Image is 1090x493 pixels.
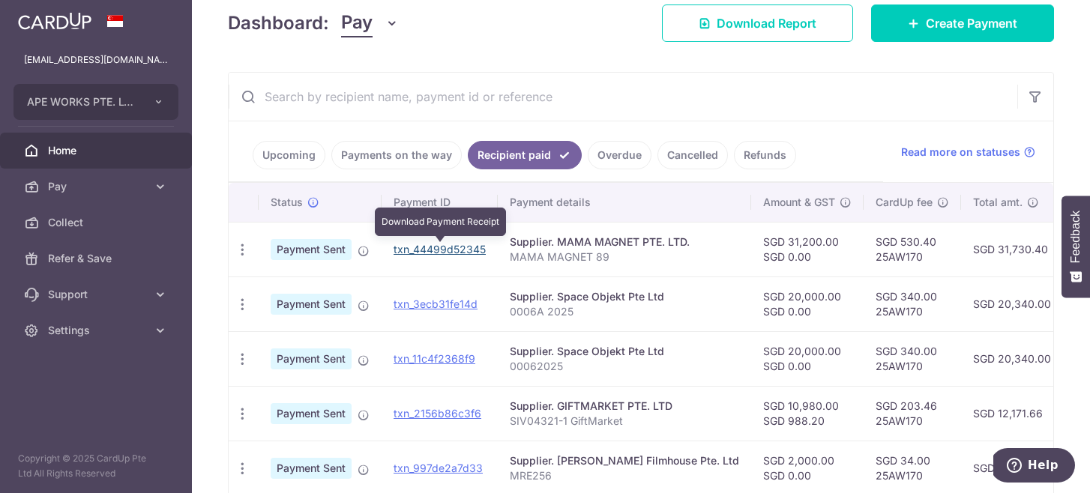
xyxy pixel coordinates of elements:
[510,235,739,249] div: Supplier. MAMA MAGNET PTE. LTD.
[510,304,739,319] p: 0006A 2025
[751,331,864,386] td: SGD 20,000.00 SGD 0.00
[394,297,478,310] a: txn_3ecb31fe14d
[375,208,506,236] div: Download Payment Receipt
[871,4,1054,42] a: Create Payment
[271,294,352,315] span: Payment Sent
[229,73,1017,121] input: Search by recipient name, payment id or reference
[394,407,481,420] a: txn_2156b86c3f6
[961,276,1063,331] td: SGD 20,340.00
[864,276,961,331] td: SGD 340.00 25AW170
[27,94,138,109] span: APE WORKS PTE. LTD.
[271,458,352,479] span: Payment Sent
[510,289,739,304] div: Supplier. Space Objekt Pte Ltd
[498,183,751,222] th: Payment details
[341,9,399,37] button: Pay
[901,145,1035,160] a: Read more on statuses
[876,195,933,210] span: CardUp fee
[271,403,352,424] span: Payment Sent
[1069,211,1083,263] span: Feedback
[901,145,1020,160] span: Read more on statuses
[657,141,728,169] a: Cancelled
[48,143,147,158] span: Home
[394,243,486,255] a: txn_44499d52345
[382,183,498,222] th: Payment ID
[961,386,1063,441] td: SGD 12,171.66
[394,352,475,365] a: txn_11c4f2368f9
[271,348,352,369] span: Payment Sent
[228,10,329,37] h4: Dashboard:
[394,462,483,474] a: txn_997de2a7d33
[510,414,739,429] p: SIV04321-1 GiftMarket
[510,359,739,374] p: 00062025
[510,453,739,468] div: Supplier. [PERSON_NAME] Filmhouse Pte. Ltd
[864,222,961,276] td: SGD 530.40 25AW170
[253,141,325,169] a: Upcoming
[588,141,651,169] a: Overdue
[48,251,147,266] span: Refer & Save
[961,331,1063,386] td: SGD 20,340.00
[751,276,864,331] td: SGD 20,000.00 SGD 0.00
[864,386,961,441] td: SGD 203.46 25AW170
[341,9,373,37] span: Pay
[1062,196,1090,297] button: Feedback - Show survey
[510,399,739,414] div: Supplier. GIFTMARKET PTE. LTD
[864,331,961,386] td: SGD 340.00 25AW170
[510,249,739,264] p: MAMA MAGNET 89
[763,195,835,210] span: Amount & GST
[751,222,864,276] td: SGD 31,200.00 SGD 0.00
[993,448,1075,486] iframe: Opens a widget where you can find more information
[13,84,178,120] button: APE WORKS PTE. LTD.
[926,14,1017,32] span: Create Payment
[734,141,796,169] a: Refunds
[18,12,91,30] img: CardUp
[510,468,739,483] p: MRE256
[48,215,147,230] span: Collect
[717,14,816,32] span: Download Report
[48,323,147,338] span: Settings
[271,195,303,210] span: Status
[973,195,1023,210] span: Total amt.
[468,141,582,169] a: Recipient paid
[662,4,853,42] a: Download Report
[751,386,864,441] td: SGD 10,980.00 SGD 988.20
[48,179,147,194] span: Pay
[271,239,352,260] span: Payment Sent
[24,52,168,67] p: [EMAIL_ADDRESS][DOMAIN_NAME]
[331,141,462,169] a: Payments on the way
[961,222,1063,276] td: SGD 31,730.40
[510,344,739,359] div: Supplier. Space Objekt Pte Ltd
[48,287,147,302] span: Support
